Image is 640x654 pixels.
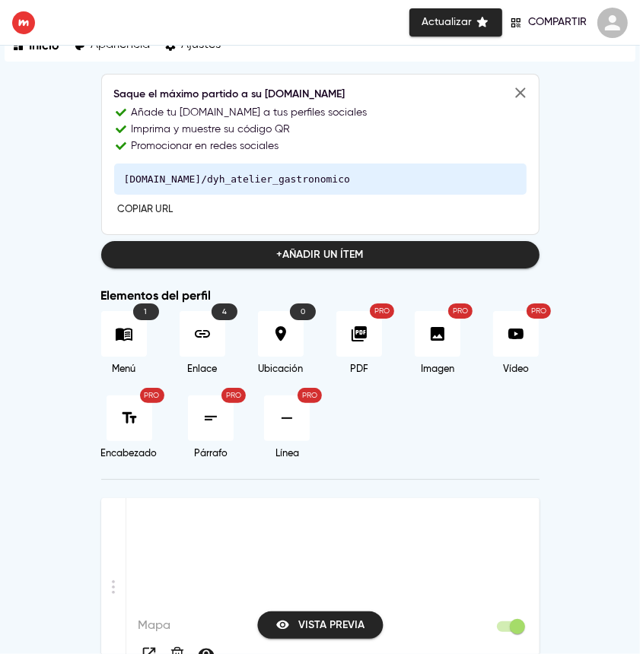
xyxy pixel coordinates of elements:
a: Ajustes [164,38,221,54]
p: Imagen [415,363,460,376]
p: 0 Elemento disponible [290,303,316,320]
p: Promocionar en redes sociales [132,138,279,154]
button: Compartir [507,11,593,33]
pre: [DOMAIN_NAME]/dyh_atelier_gastronomico [114,163,527,195]
p: Elementos del perfil [101,287,540,305]
p: Ajustes [181,38,221,52]
p: Solo para miembros Pro [448,303,473,319]
p: 1 [133,303,159,320]
p: Solo para miembros Pro [527,303,551,319]
span: Copiar URL [118,202,174,219]
p: Menú [101,363,147,376]
p: Solo para miembros Pro [221,388,246,403]
p: Ubicación [258,363,304,376]
p: PDF [336,363,382,376]
p: Vídeo [493,363,539,376]
span: Vista previa [275,616,365,635]
span: Actualizar [422,13,490,32]
p: Párrafo [188,447,234,461]
p: Enlace [180,363,225,376]
p: Solo para miembros Pro [370,303,394,319]
button: +Añadir un ítem [101,241,540,269]
button: Copiar URL [114,198,177,222]
span: + Añadir un ítem [113,246,527,265]
p: Solo para miembros Pro [140,388,164,403]
p: 4 Elemento disponible [212,303,237,320]
p: Imprima y muestre su código QR [132,122,291,137]
p: Encabezado [101,447,158,461]
p: Línea [264,447,310,461]
p: Solo para miembros Pro [298,388,322,403]
h6: Saque el máximo partido a su [DOMAIN_NAME] [114,87,527,103]
p: Añade tu [DOMAIN_NAME] a tus perfiles sociales [132,105,368,120]
a: Apariencia [74,38,150,54]
p: Mapa [139,617,527,635]
button: Vista previa [257,611,383,640]
a: Inicio [12,38,59,54]
span: Compartir [513,16,587,29]
button: Actualizar [409,8,502,37]
p: Apariencia [91,38,150,52]
p: Inicio [29,38,59,52]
